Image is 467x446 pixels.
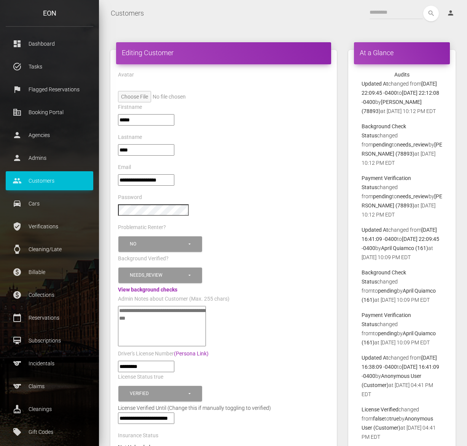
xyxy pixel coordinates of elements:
[6,331,93,350] a: card_membership Subscriptions
[362,81,388,87] b: Updated At
[118,287,177,293] a: View background checks
[373,416,384,422] b: false
[118,255,169,263] label: Background Verified?
[11,152,88,164] p: Admins
[118,268,202,283] button: Needs_review
[6,354,93,373] a: sports Incidentals
[118,373,163,381] label: License Status true
[11,107,88,118] p: Booking Portal
[362,174,442,219] p: changed from to by at [DATE] 10:12 PM EDT
[130,272,187,279] div: Needs_review
[11,175,88,186] p: Customers
[118,194,142,201] label: Password
[118,104,142,111] label: Firstname
[11,266,88,278] p: Billable
[6,148,93,167] a: person Admins
[362,406,398,413] b: License Verified
[11,312,88,323] p: Reservations
[112,403,335,413] div: License Verified Until (Change this if manually toggling to verified)
[389,416,399,422] b: true
[362,123,406,139] b: Background Check Status
[11,381,88,392] p: Claims
[11,221,88,232] p: Verifications
[362,268,442,304] p: changed from to by at [DATE] 10:09 PM EDT
[362,269,406,285] b: Background Check Status
[373,142,392,148] b: pending
[6,240,93,259] a: watch Cleaning/Late
[360,48,444,57] h4: At a Glance
[362,355,388,361] b: Updated At
[6,80,93,99] a: flag Flagged Reservations
[397,193,429,199] b: needs_review
[6,263,93,282] a: paid Billable
[6,171,93,190] a: people Customers
[11,289,88,301] p: Collections
[6,103,93,122] a: corporate_fare Booking Portal
[11,198,88,209] p: Cars
[362,79,442,116] p: changed from to by at [DATE] 10:12 PM EDT
[11,358,88,369] p: Incidentals
[118,71,134,79] label: Avatar
[6,126,93,145] a: person Agencies
[6,57,93,76] a: task_alt Tasks
[6,308,93,327] a: calendar_today Reservations
[6,400,93,419] a: cleaning_services Cleanings
[362,225,442,262] p: changed from to by at [DATE] 10:09 PM EDT
[11,84,88,95] p: Flagged Reservations
[6,377,93,396] a: sports Claims
[394,72,410,78] strong: Audits
[11,244,88,255] p: Cleaning/Late
[11,335,88,346] p: Subscriptions
[373,193,392,199] b: pending
[447,9,454,17] i: person
[11,426,88,438] p: Gift Codes
[118,236,202,252] button: No
[11,129,88,141] p: Agencies
[118,350,209,358] label: Driver's License Number
[441,6,461,21] a: person
[362,353,442,399] p: changed from to by at [DATE] 04:41 PM EDT
[362,122,442,167] p: changed from to by at [DATE] 10:12 PM EDT
[118,432,158,440] label: Insurance Status
[122,48,325,57] h4: Editing Customer
[118,295,230,303] label: Admin Notes about Customer (Max. 255 chars)
[381,245,428,251] b: April Quiamco (161)
[174,350,209,357] a: (Persona Link)
[378,330,397,336] b: pending
[423,6,439,21] button: search
[362,227,388,233] b: Updated At
[111,4,144,23] a: Customers
[130,241,187,247] div: No
[118,134,142,141] label: Lastname
[362,175,411,190] b: Payment Verification Status
[130,390,187,397] div: Verified
[362,99,422,114] b: [PERSON_NAME] (78893)
[11,61,88,72] p: Tasks
[397,142,429,148] b: needs_review
[362,373,421,388] b: Anonymous User (Customer)
[6,285,93,304] a: paid Collections
[11,403,88,415] p: Cleanings
[6,422,93,441] a: local_offer Gift Codes
[118,164,131,171] label: Email
[378,288,397,294] b: pending
[118,224,166,231] label: Problematic Renter?
[118,386,202,401] button: Verified
[362,405,442,441] p: changed from to by at [DATE] 04:41 PM EDT
[362,312,411,327] b: Payment Verification Status
[6,34,93,53] a: dashboard Dashboard
[362,311,442,347] p: changed from to by at [DATE] 10:09 PM EDT
[6,217,93,236] a: verified_user Verifications
[11,38,88,49] p: Dashboard
[6,194,93,213] a: drive_eta Cars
